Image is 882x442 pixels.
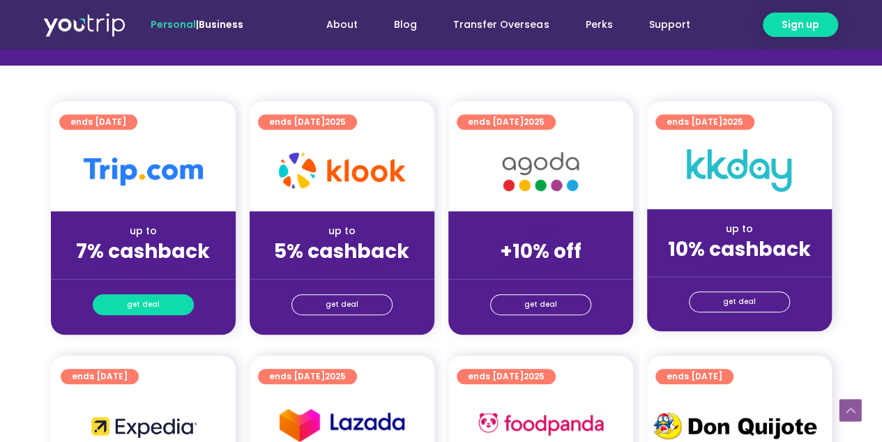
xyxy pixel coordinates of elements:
div: (for stays only) [62,264,225,279]
span: | [151,17,243,31]
div: up to [261,224,423,238]
div: (for stays only) [459,264,622,279]
span: get deal [723,292,756,312]
a: ends [DATE]2025 [457,114,556,130]
span: up to [528,224,554,238]
a: get deal [689,291,790,312]
div: (for stays only) [658,262,821,277]
span: Personal [151,17,196,31]
span: ends [DATE] [269,369,346,384]
a: get deal [291,294,393,315]
a: get deal [93,294,194,315]
span: 2025 [722,116,743,128]
strong: 5% cashback [274,238,409,265]
span: ends [DATE] [667,114,743,130]
a: ends [DATE]2025 [655,114,754,130]
span: ends [DATE] [269,114,346,130]
span: get deal [524,295,557,314]
a: Business [199,17,243,31]
a: Perks [567,12,630,38]
span: 2025 [524,116,545,128]
a: ends [DATE] [59,114,137,130]
a: ends [DATE] [655,369,733,384]
a: get deal [490,294,591,315]
a: ends [DATE]2025 [457,369,556,384]
strong: 10% cashback [668,236,811,263]
strong: +10% off [500,238,581,265]
a: About [308,12,376,38]
span: 2025 [325,370,346,382]
a: Transfer Overseas [435,12,567,38]
span: ends [DATE] [468,114,545,130]
strong: 7% cashback [76,238,210,265]
a: Blog [376,12,435,38]
a: ends [DATE]2025 [258,114,357,130]
div: (for stays only) [261,264,423,279]
nav: Menu [281,12,708,38]
span: ends [DATE] [72,369,128,384]
span: get deal [326,295,358,314]
span: Sign up [782,17,819,32]
span: ends [DATE] [667,369,722,384]
a: ends [DATE]2025 [258,369,357,384]
span: ends [DATE] [70,114,126,130]
a: Sign up [763,13,838,37]
span: 2025 [524,370,545,382]
div: up to [62,224,225,238]
span: get deal [127,295,160,314]
div: up to [658,222,821,236]
span: ends [DATE] [468,369,545,384]
a: Support [630,12,708,38]
span: 2025 [325,116,346,128]
a: ends [DATE] [61,369,139,384]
